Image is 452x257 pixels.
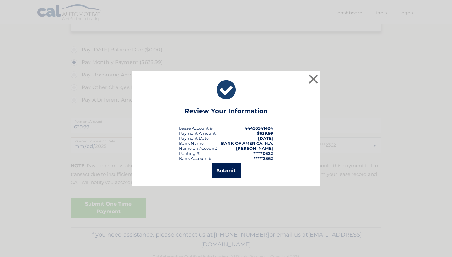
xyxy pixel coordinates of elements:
button: Submit [212,163,241,178]
div: Bank Account #: [179,156,213,161]
div: Name on Account: [179,146,217,151]
span: $639.99 [257,131,273,136]
div: Bank Name: [179,141,205,146]
div: Routing #: [179,151,200,156]
span: Payment Date [179,136,209,141]
button: × [307,73,320,85]
div: Payment Amount: [179,131,217,136]
div: Lease Account #: [179,126,213,131]
span: [DATE] [258,136,273,141]
strong: 44455541424 [245,126,273,131]
strong: BANK OF AMERICA, N.A. [221,141,273,146]
div: : [179,136,210,141]
h3: Review Your Information [185,107,268,118]
strong: [PERSON_NAME] [236,146,273,151]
